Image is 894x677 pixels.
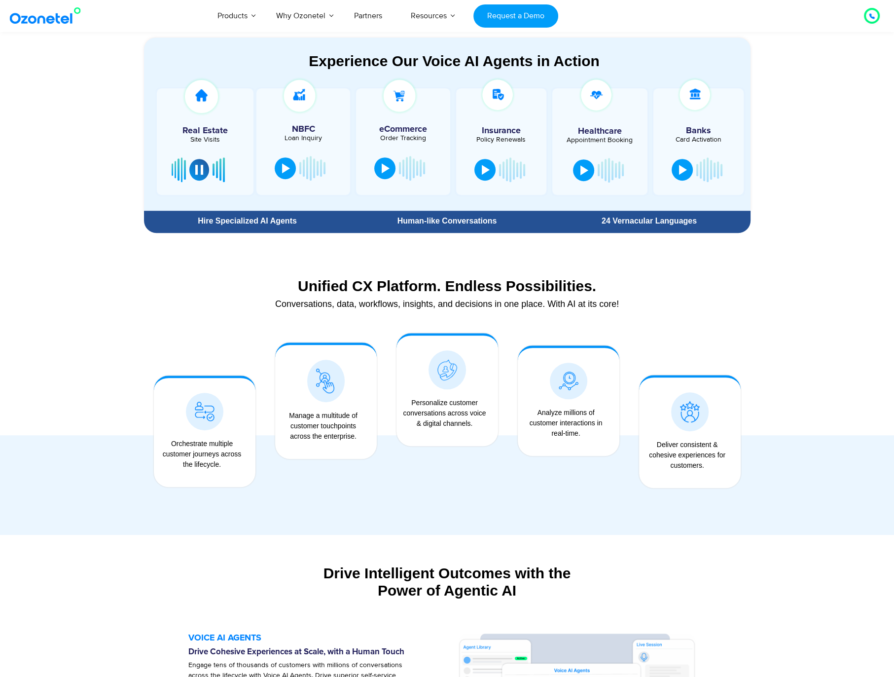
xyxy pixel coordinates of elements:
h6: Drive Cohesive Experiences at Scale, with a Human Touch [188,647,448,657]
div: Experience Our Voice AI Agents in Action [154,52,755,70]
h5: Insurance [461,126,541,135]
div: Conversations, data, workflows, insights, and decisions in one place. With AI at its core! [149,300,746,308]
div: Manage a multitude of customer touchpoints across the enterprise. [280,411,367,442]
div: Personalize customer conversations across voice & digital channels. [401,398,488,429]
a: Request a Demo [473,4,558,28]
h5: eCommerce [361,125,445,134]
div: Drive Intelligent Outcomes with the Power of Agentic AI [144,564,751,599]
div: 24 Vernacular Languages [553,217,745,225]
div: Deliver consistent & cohesive experiences for customers. [644,440,731,471]
div: Appointment Booking [560,137,640,144]
h5: Real Estate [162,126,249,135]
h5: VOICE AI AGENTS [188,634,448,642]
div: Unified CX Platform. Endless Possibilities. [149,277,746,295]
div: Policy Renewals [461,136,541,143]
h5: Healthcare [560,127,640,136]
div: Hire Specialized AI Agents [149,217,346,225]
div: Loan Inquiry [261,135,345,142]
div: Order Tracking [361,135,445,142]
div: Human-like Conversations [351,217,543,225]
h5: NBFC [261,125,345,134]
div: Card Activation [658,136,739,143]
div: Orchestrate multiple customer journeys across the lifecycle. [159,439,246,470]
div: Site Visits [162,136,249,143]
div: Analyze millions of customer interactions in real-time. [523,408,609,439]
h5: Banks [658,126,739,135]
